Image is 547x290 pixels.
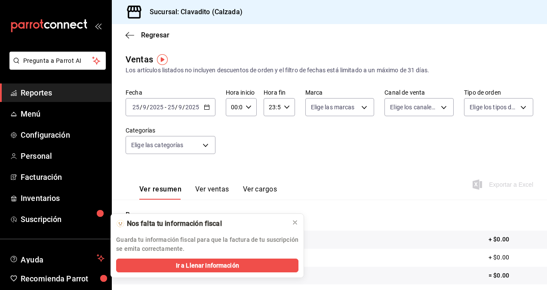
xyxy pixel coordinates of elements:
span: Configuración [21,129,104,141]
label: Canal de venta [384,89,454,96]
input: -- [142,104,147,111]
label: Hora inicio [226,89,257,96]
span: Ayuda [21,253,93,263]
div: navigation tabs [139,185,277,200]
img: Tooltip marker [157,54,168,65]
button: Ir a Llenar Información [116,259,298,272]
span: Inventarios [21,192,104,204]
label: Categorías [126,127,215,133]
span: / [182,104,185,111]
p: + $0.00 [489,235,533,244]
span: Personal [21,150,104,162]
button: Ver resumen [139,185,181,200]
span: / [140,104,142,111]
div: 🫥 Nos falta tu información fiscal [116,219,285,228]
span: Reportes [21,87,104,99]
button: Regresar [126,31,169,39]
span: Recomienda Parrot [21,273,104,284]
p: Guarda tu información fiscal para que la factura de tu suscripción se emita correctamente. [116,235,298,253]
div: Ventas [126,53,153,66]
span: / [147,104,149,111]
a: Pregunta a Parrot AI [6,62,106,71]
input: -- [178,104,182,111]
span: Elige los canales de venta [390,103,438,111]
span: Facturación [21,171,104,183]
span: - [165,104,166,111]
span: Elige las marcas [311,103,355,111]
span: Ir a Llenar Información [176,261,239,270]
span: Regresar [141,31,169,39]
span: Elige los tipos de orden [470,103,517,111]
p: = $0.00 [489,271,533,280]
span: / [175,104,178,111]
p: Resumen [126,210,533,220]
input: ---- [185,104,200,111]
span: Elige las categorías [131,141,184,149]
button: Ver ventas [195,185,229,200]
span: Menú [21,108,104,120]
p: + $0.00 [489,253,533,262]
input: -- [132,104,140,111]
button: Ver cargos [243,185,277,200]
label: Fecha [126,89,215,96]
h3: Sucursal: Clavadito (Calzada) [143,7,243,17]
div: Los artículos listados no incluyen descuentos de orden y el filtro de fechas está limitado a un m... [126,66,533,75]
label: Marca [305,89,375,96]
button: Pregunta a Parrot AI [9,52,106,70]
label: Hora fin [264,89,295,96]
input: ---- [149,104,164,111]
button: open_drawer_menu [95,22,101,29]
span: Pregunta a Parrot AI [23,56,92,65]
input: -- [167,104,175,111]
span: Suscripción [21,213,104,225]
label: Tipo de orden [464,89,533,96]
